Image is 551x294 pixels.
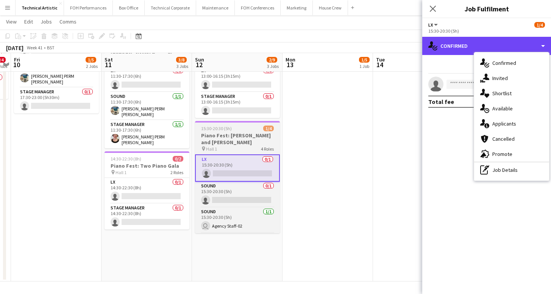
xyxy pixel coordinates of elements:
[56,17,80,27] a: Comms
[194,60,204,69] span: 12
[474,101,549,116] div: Available
[105,151,189,230] app-job-card: 14:30-22:30 (8h)0/2Piano Fest: Two Piano Gala Hall 12 RolesLX0/114:30-22:30 (8h) Stage Manager0/1...
[86,57,96,63] span: 1/5
[281,0,313,15] button: Marketing
[3,17,20,27] a: View
[21,17,36,27] a: Edit
[25,45,44,50] span: Week 41
[235,0,281,15] button: FOH Conferences
[105,56,113,63] span: Sat
[428,28,545,34] div: 15:30-20:30 (5h)
[474,131,549,146] div: Cancelled
[195,56,204,63] span: Sun
[201,126,232,131] span: 15:30-20:30 (5h)
[359,57,370,63] span: 1/5
[16,0,64,15] button: Technical Artistic
[145,0,196,15] button: Technical Corporate
[105,162,189,169] h3: Piano Fest: Two Piano Gala
[422,37,551,55] div: Confirmed
[14,60,99,88] app-card-role: Sound1/117:30-23:00 (5h30m)[PERSON_NAME] PERM [PERSON_NAME]
[261,146,274,152] span: 4 Roles
[195,154,280,182] app-card-role: LX0/115:30-20:30 (5h)
[176,57,187,63] span: 3/8
[267,63,279,69] div: 3 Jobs
[195,92,280,118] app-card-role: Stage Manager0/113:00-16:15 (3h15m)
[196,0,235,15] button: Maintenance
[105,120,189,148] app-card-role: Stage Manager1/111:30-17:30 (6h)[PERSON_NAME] PERM [PERSON_NAME]
[206,146,217,152] span: Hall 1
[263,126,274,131] span: 1/4
[195,182,280,208] app-card-role: Sound0/115:30-20:30 (5h)
[59,18,76,25] span: Comms
[86,63,98,69] div: 2 Jobs
[376,56,385,63] span: Tue
[176,63,188,69] div: 3 Jobs
[375,60,385,69] span: 14
[13,60,20,69] span: 10
[41,18,52,25] span: Jobs
[534,22,545,28] span: 1/4
[474,162,549,178] div: Job Details
[47,45,55,50] div: BST
[14,56,20,63] span: Fri
[105,66,189,92] app-card-role: LX0/111:30-17:30 (6h)
[422,4,551,14] h3: Job Fulfilment
[105,178,189,204] app-card-role: LX0/114:30-22:30 (8h)
[284,60,295,69] span: 13
[428,98,454,105] div: Total fee
[195,132,280,146] h3: Piano Fest: [PERSON_NAME] and [PERSON_NAME]
[37,17,55,27] a: Jobs
[428,22,439,28] button: LX
[111,156,141,162] span: 14:30-22:30 (8h)
[428,22,433,28] span: LX
[64,0,113,15] button: FOH Performances
[105,92,189,120] app-card-role: Sound1/111:30-17:30 (6h)[PERSON_NAME] PERM [PERSON_NAME]
[6,18,17,25] span: View
[195,121,280,233] app-job-card: 15:30-20:30 (5h)1/4Piano Fest: [PERSON_NAME] and [PERSON_NAME] Hall 14 RolesLX0/115:30-20:30 (5h)...
[195,208,280,233] app-card-role: Sound1/115:30-20:30 (5h) Agency Staff-02
[195,66,280,92] app-card-role: LX0/113:00-16:15 (3h15m)
[105,40,189,148] app-job-card: 11:30-17:30 (6h)2/3[PERSON_NAME] Piano Clinic Hall 23 RolesLX0/111:30-17:30 (6h) Sound1/111:30-17...
[474,146,549,162] div: Promote
[116,170,126,175] span: Hall 1
[113,0,145,15] button: Box Office
[6,44,23,52] div: [DATE]
[286,56,295,63] span: Mon
[313,0,348,15] button: House Crew
[267,57,277,63] span: 2/9
[474,71,549,86] div: Invited
[474,55,549,71] div: Confirmed
[170,170,183,175] span: 2 Roles
[105,204,189,230] app-card-role: Stage Manager0/114:30-22:30 (8h)
[474,116,549,131] div: Applicants
[474,86,549,101] div: Shortlist
[359,63,369,69] div: 1 Job
[14,88,99,113] app-card-role: Stage Manager0/117:30-23:00 (5h30m)
[173,156,183,162] span: 0/2
[24,18,33,25] span: Edit
[103,60,113,69] span: 11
